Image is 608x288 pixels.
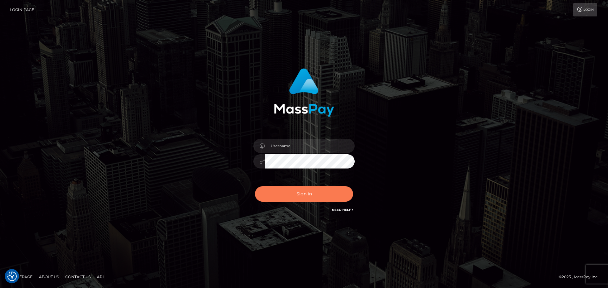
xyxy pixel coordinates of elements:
a: Homepage [7,272,35,282]
div: © 2025 , MassPay Inc. [559,273,603,280]
a: Login Page [10,3,34,16]
button: Sign in [255,186,353,202]
button: Consent Preferences [7,272,17,281]
img: MassPay Login [274,68,334,117]
input: Username... [265,139,355,153]
a: About Us [36,272,61,282]
a: Contact Us [63,272,93,282]
a: API [94,272,106,282]
img: Revisit consent button [7,272,17,281]
a: Need Help? [332,208,353,212]
a: Login [573,3,597,16]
